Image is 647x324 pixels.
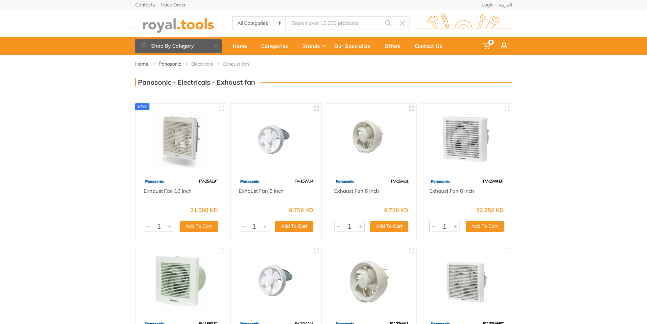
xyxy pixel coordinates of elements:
[135,78,255,86] h3: Panasonic - Electricals - Exhaust fan
[479,37,496,55] a: 0
[332,110,411,169] img: Royal Tools - Exhaust Fan 6 Inch
[233,17,286,30] select: Category
[130,14,227,33] img: royal.tools Logo
[332,252,411,311] img: Royal Tools - Exhaust Fan 8 Inch
[415,14,512,33] img: royal.tools Logo
[384,207,408,213] div: 9.750 KD
[159,61,181,67] a: Panasonic
[427,110,506,169] img: Royal Tools - Exhaust Fan 6 Inch
[289,207,313,213] div: 8.750 KD
[223,61,259,67] li: Exhaust fan
[142,110,220,169] img: Royal Tools - Exhaust Fan 10 Inch
[160,2,186,7] a: Track Order
[466,221,504,232] button: Add To Cart
[329,39,380,53] div: Our Specialize
[429,175,451,187] img: 79.webp
[228,39,256,53] div: Home
[334,188,379,194] a: Exhaust Fan 6 Inch
[135,61,148,67] a: Home
[237,110,315,169] img: Royal Tools - Exhaust Fan 6 Inch
[410,39,452,53] div: Contact Us
[286,16,381,30] input: Site search
[482,2,493,7] a: Login
[298,39,329,53] div: Brands
[334,175,356,187] img: 79.webp
[483,178,504,184] span: FV-15WH3T
[199,178,218,184] span: FV-25AL9T
[476,207,504,213] div: 22.250 KD
[142,252,220,311] img: Royal Tools - Exhaust Fan 6 Inch Wall Mounting Bathroom
[190,207,218,213] div: 21.500 KD
[135,39,222,53] button: Shop By Category
[410,37,452,55] a: Contact Us
[488,40,494,45] span: 0
[135,61,512,67] nav: breadcrumb
[391,178,408,184] span: FV-15wa1
[380,39,410,53] div: Offers
[239,188,284,194] a: Exhaust Fan 6 Inch
[294,178,313,184] span: FV-15WU4
[144,175,166,187] img: 79.webp
[191,61,213,67] a: Electricals
[499,2,512,7] a: العربية
[429,188,474,194] a: Exhaust Fan 6 Inch
[237,252,315,311] img: Royal Tools - Exhaust Fan 8 Inch
[180,221,218,232] button: Add To Cart
[427,252,506,311] img: Royal Tools - Exhaust Fan 8 Inch
[228,37,256,55] a: Home
[256,37,298,55] a: Categories
[135,2,155,7] a: Contacts
[370,221,408,232] button: Add To Cart
[256,39,298,53] div: Categories
[239,175,261,187] img: 79.webp
[380,37,410,55] a: Offers
[144,188,192,194] a: Exhaust Fan 10 Inch
[329,37,380,55] a: Our Specialize
[135,103,150,110] div: new
[275,221,313,232] button: Add To Cart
